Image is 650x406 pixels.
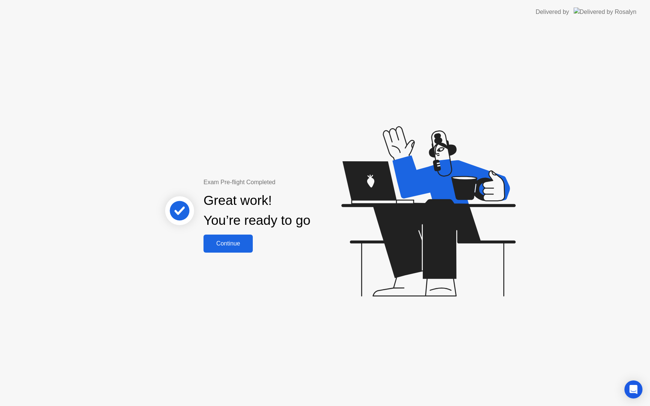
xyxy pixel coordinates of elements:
[536,8,569,17] div: Delivered by
[204,178,359,187] div: Exam Pre-flight Completed
[204,235,253,253] button: Continue
[574,8,636,16] img: Delivered by Rosalyn
[206,240,251,247] div: Continue
[204,191,310,230] div: Great work! You’re ready to go
[624,380,642,398] div: Open Intercom Messenger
